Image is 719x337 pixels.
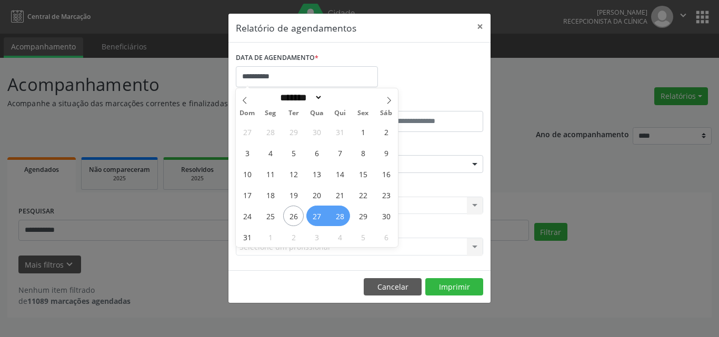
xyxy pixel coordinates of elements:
[425,278,483,296] button: Imprimir
[306,142,327,163] span: Agosto 6, 2025
[353,142,373,163] span: Agosto 8, 2025
[323,92,357,103] input: Year
[283,227,304,247] span: Setembro 2, 2025
[237,121,257,142] span: Julho 27, 2025
[237,227,257,247] span: Agosto 31, 2025
[237,185,257,205] span: Agosto 17, 2025
[260,121,281,142] span: Julho 28, 2025
[353,121,373,142] span: Agosto 1, 2025
[283,185,304,205] span: Agosto 19, 2025
[237,206,257,226] span: Agosto 24, 2025
[237,142,257,163] span: Agosto 3, 2025
[236,50,318,66] label: DATA DE AGENDAMENTO
[306,185,327,205] span: Agosto 20, 2025
[353,206,373,226] span: Agosto 29, 2025
[282,110,305,117] span: Ter
[283,206,304,226] span: Agosto 26, 2025
[329,206,350,226] span: Agosto 28, 2025
[376,121,396,142] span: Agosto 2, 2025
[236,110,259,117] span: Dom
[353,164,373,184] span: Agosto 15, 2025
[283,164,304,184] span: Agosto 12, 2025
[376,206,396,226] span: Agosto 30, 2025
[236,21,356,35] h5: Relatório de agendamentos
[329,227,350,247] span: Setembro 4, 2025
[375,110,398,117] span: Sáb
[260,185,281,205] span: Agosto 18, 2025
[237,164,257,184] span: Agosto 10, 2025
[376,142,396,163] span: Agosto 9, 2025
[306,121,327,142] span: Julho 30, 2025
[260,164,281,184] span: Agosto 11, 2025
[376,185,396,205] span: Agosto 23, 2025
[260,227,281,247] span: Setembro 1, 2025
[305,110,328,117] span: Qua
[283,121,304,142] span: Julho 29, 2025
[353,185,373,205] span: Agosto 22, 2025
[329,164,350,184] span: Agosto 14, 2025
[260,206,281,226] span: Agosto 25, 2025
[306,164,327,184] span: Agosto 13, 2025
[276,92,323,103] select: Month
[306,206,327,226] span: Agosto 27, 2025
[260,142,281,163] span: Agosto 4, 2025
[306,227,327,247] span: Setembro 3, 2025
[364,278,422,296] button: Cancelar
[353,227,373,247] span: Setembro 5, 2025
[329,121,350,142] span: Julho 31, 2025
[329,185,350,205] span: Agosto 21, 2025
[362,95,483,111] label: ATÉ
[259,110,282,117] span: Seg
[352,110,375,117] span: Sex
[376,227,396,247] span: Setembro 6, 2025
[283,142,304,163] span: Agosto 5, 2025
[376,164,396,184] span: Agosto 16, 2025
[470,14,491,39] button: Close
[329,142,350,163] span: Agosto 7, 2025
[328,110,352,117] span: Qui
